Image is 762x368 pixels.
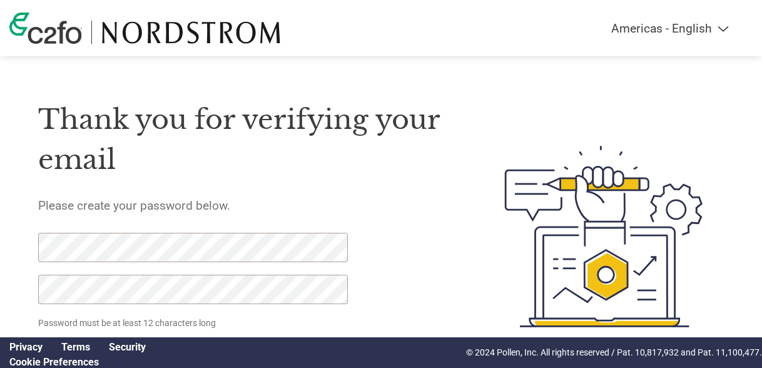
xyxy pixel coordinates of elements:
[38,198,450,213] h5: Please create your password below.
[38,317,351,330] p: Password must be at least 12 characters long
[9,356,99,368] a: Cookie Preferences, opens a dedicated popup modal window
[109,341,146,353] a: Security
[466,346,762,359] p: © 2024 Pollen, Inc. All rights reserved / Pat. 10,817,932 and Pat. 11,100,477.
[38,100,450,180] h1: Thank you for verifying your email
[9,13,82,44] img: c2fo logo
[9,341,43,353] a: Privacy
[101,21,281,44] img: Nordstrom
[61,341,90,353] a: Terms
